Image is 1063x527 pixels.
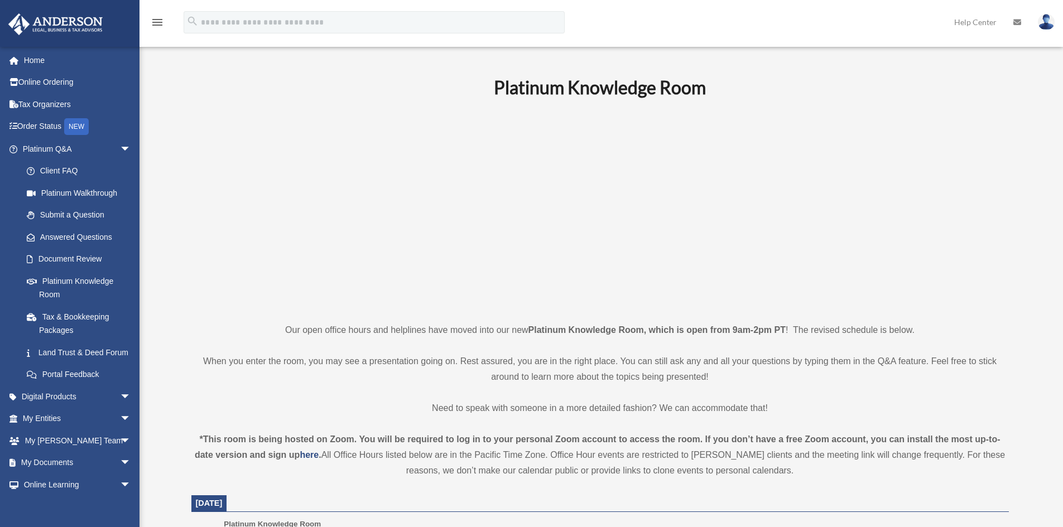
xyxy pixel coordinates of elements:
a: Home [8,49,148,71]
a: My [PERSON_NAME] Teamarrow_drop_down [8,429,148,452]
a: Digital Productsarrow_drop_down [8,385,148,408]
p: Our open office hours and helplines have moved into our new ! The revised schedule is below. [191,322,1009,338]
a: menu [151,20,164,29]
a: My Entitiesarrow_drop_down [8,408,148,430]
img: User Pic [1038,14,1055,30]
a: Submit a Question [16,204,148,226]
a: Online Ordering [8,71,148,94]
a: Tax & Bookkeeping Packages [16,306,148,341]
span: arrow_drop_down [120,429,142,452]
iframe: 231110_Toby_KnowledgeRoom [432,113,767,302]
span: arrow_drop_down [120,452,142,475]
a: Document Review [16,248,148,270]
span: arrow_drop_down [120,385,142,408]
a: Platinum Knowledge Room [16,270,142,306]
span: arrow_drop_down [120,408,142,431]
span: [DATE] [196,499,223,507]
a: here [300,450,319,460]
i: menu [151,16,164,29]
span: arrow_drop_down [120,473,142,496]
div: NEW [64,118,89,135]
a: Platinum Walkthrough [16,182,148,204]
a: Platinum Q&Aarrow_drop_down [8,138,148,160]
b: Platinum Knowledge Room [494,76,706,98]
a: Land Trust & Deed Forum [16,341,148,364]
strong: *This room is being hosted on Zoom. You will be required to log in to your personal Zoom account ... [195,434,1001,460]
a: My Documentsarrow_drop_down [8,452,148,474]
a: Online Learningarrow_drop_down [8,473,148,496]
i: search [186,15,199,27]
p: When you enter the room, you may see a presentation going on. Rest assured, you are in the right ... [191,354,1009,385]
a: Client FAQ [16,160,148,182]
a: Answered Questions [16,226,148,248]
p: Need to speak with someone in a more detailed fashion? We can accommodate that! [191,400,1009,416]
a: Order StatusNEW [8,115,148,138]
a: Portal Feedback [16,364,148,386]
strong: Platinum Knowledge Room, which is open from 9am-2pm PT [528,325,786,335]
span: arrow_drop_down [120,138,142,161]
div: All Office Hours listed below are in the Pacific Time Zone. Office Hour events are restricted to ... [191,432,1009,478]
a: Tax Organizers [8,93,148,115]
strong: . [319,450,321,460]
img: Anderson Advisors Platinum Portal [5,13,106,35]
